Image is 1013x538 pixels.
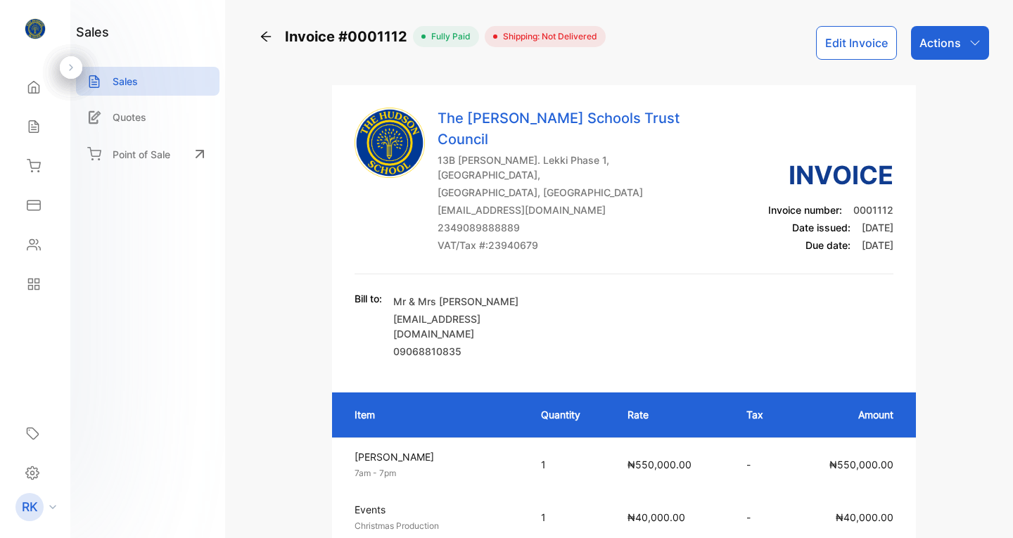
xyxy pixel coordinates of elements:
p: VAT/Tax #: 23940679 [438,238,708,252]
span: [DATE] [862,239,893,251]
p: RK [22,498,38,516]
p: Bill to: [355,291,382,306]
p: 7am - 7pm [355,467,516,480]
span: Due date: [805,239,850,251]
img: Company Logo [355,108,425,178]
h3: Invoice [768,156,893,194]
span: fully paid [426,30,471,43]
p: [PERSON_NAME] [355,449,516,464]
p: The [PERSON_NAME] Schools Trust Council [438,108,708,150]
p: Quotes [113,110,146,124]
span: Shipping: Not Delivered [497,30,597,43]
span: Date issued: [792,222,850,233]
p: 09068810835 [393,344,555,359]
p: Christmas Production [355,520,516,532]
span: Invoice number: [768,204,842,216]
p: [EMAIL_ADDRESS][DOMAIN_NAME] [393,312,555,341]
a: Sales [76,67,219,96]
p: - [746,457,776,472]
p: Tax [746,407,776,422]
p: Point of Sale [113,147,170,162]
p: Amount [804,407,893,422]
p: 1 [541,510,600,525]
p: 13B [PERSON_NAME]. Lekki Phase 1, [GEOGRAPHIC_DATA], [438,153,708,182]
span: ₦40,000.00 [836,511,893,523]
img: logo [25,18,46,39]
p: 2349089888889 [438,220,708,235]
span: Invoice #0001112 [285,26,413,47]
span: [DATE] [862,222,893,233]
p: Rate [627,407,718,422]
span: ₦550,000.00 [627,459,692,470]
h1: sales [76,23,109,41]
button: Actions [911,26,989,60]
p: Sales [113,74,138,89]
span: 0001112 [853,204,893,216]
p: Mr & Mrs [PERSON_NAME] [393,294,555,309]
span: ₦550,000.00 [829,459,893,470]
p: Item [355,407,513,422]
iframe: LiveChat chat widget [954,479,1013,538]
p: Actions [919,34,961,51]
p: Quantity [541,407,600,422]
p: [EMAIL_ADDRESS][DOMAIN_NAME] [438,203,708,217]
p: [GEOGRAPHIC_DATA], [GEOGRAPHIC_DATA] [438,185,708,200]
a: Point of Sale [76,139,219,169]
a: Quotes [76,103,219,132]
button: Edit Invoice [816,26,897,60]
p: Events [355,502,516,517]
p: - [746,510,776,525]
span: ₦40,000.00 [627,511,685,523]
p: 1 [541,457,600,472]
